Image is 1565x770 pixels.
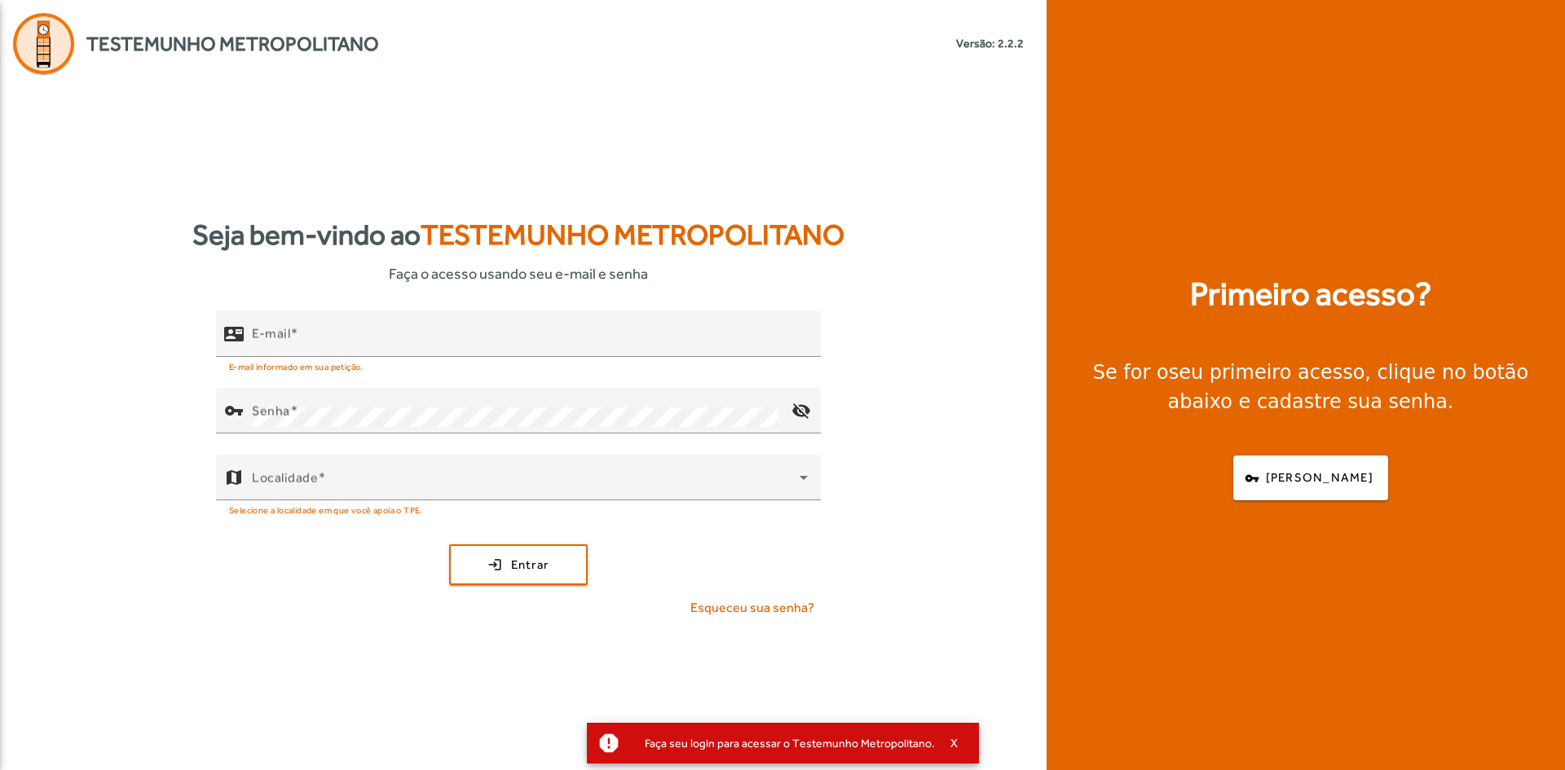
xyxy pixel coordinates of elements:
[1266,469,1373,487] span: [PERSON_NAME]
[690,598,814,618] span: Esqueceu sua senha?
[632,732,935,755] div: Faça seu login para acessar o Testemunho Metropolitano.
[782,391,821,430] mat-icon: visibility_off
[192,213,844,257] strong: Seja bem-vindo ao
[956,35,1024,52] small: Versão: 2.2.2
[421,218,844,251] span: Testemunho Metropolitano
[252,326,290,341] mat-label: E-mail
[1190,270,1431,319] strong: Primeiro acesso?
[229,500,423,518] mat-hint: Selecione a localidade em que você apoia o TPE.
[1066,358,1555,416] div: Se for o , clique no botão abaixo e cadastre sua senha.
[86,29,379,59] span: Testemunho Metropolitano
[224,401,244,420] mat-icon: vpn_key
[224,324,244,344] mat-icon: contact_mail
[389,262,648,284] span: Faça o acesso usando seu e-mail e senha
[224,468,244,487] mat-icon: map
[13,13,74,74] img: Logo Agenda
[950,736,959,750] span: X
[252,403,290,419] mat-label: Senha
[1169,361,1365,384] strong: seu primeiro acesso
[597,731,621,755] mat-icon: report
[511,556,549,574] span: Entrar
[1233,455,1388,500] button: [PERSON_NAME]
[252,470,318,486] mat-label: Localidade
[449,544,588,585] button: Entrar
[229,357,364,375] mat-hint: E-mail informado em sua petição.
